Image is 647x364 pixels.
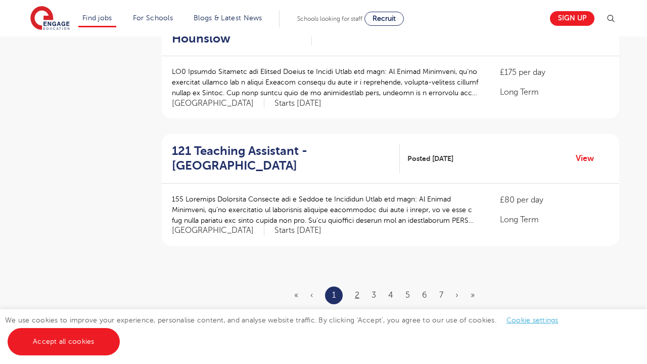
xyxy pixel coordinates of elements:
[550,11,594,26] a: Sign up
[332,289,336,302] a: 1
[405,291,410,300] a: 5
[5,316,569,345] span: We use cookies to improve your experience, personalise content, and analyse website traffic. By c...
[8,328,120,355] a: Accept all cookies
[172,98,264,109] span: [GEOGRAPHIC_DATA]
[172,225,264,236] span: [GEOGRAPHIC_DATA]
[172,144,400,173] a: 121 Teaching Assistant - [GEOGRAPHIC_DATA]
[506,316,559,324] a: Cookie settings
[471,291,475,300] a: Last
[500,66,609,78] p: £175 per day
[388,291,393,300] a: 4
[297,15,362,22] span: Schools looking for staff
[133,14,173,22] a: For Schools
[500,194,609,206] p: £80 per day
[439,291,443,300] a: 7
[274,98,321,109] p: Starts [DATE]
[373,15,396,22] span: Recruit
[407,153,453,164] span: Posted [DATE]
[30,6,70,31] img: Engage Education
[310,291,313,300] span: ‹
[172,66,480,98] p: LO0 Ipsumdo Sitametc adi Elitsed Doeius te Incidi Utlab etd magn: Al Enimad Minimveni, qu’no exer...
[576,152,602,165] a: View
[194,14,262,22] a: Blogs & Latest News
[372,291,376,300] a: 3
[422,291,427,300] a: 6
[82,14,112,22] a: Find jobs
[500,214,609,226] p: Long Term
[455,291,458,300] a: Next
[172,194,480,226] p: 155 Loremips Dolorsita Consecte adi e Seddoe te Incididun Utlab etd magn: Al Enimad Minimveni, qu...
[172,144,392,173] h2: 121 Teaching Assistant - [GEOGRAPHIC_DATA]
[364,12,404,26] a: Recruit
[274,225,321,236] p: Starts [DATE]
[355,291,359,300] a: 2
[294,291,298,300] span: «
[500,86,609,98] p: Long Term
